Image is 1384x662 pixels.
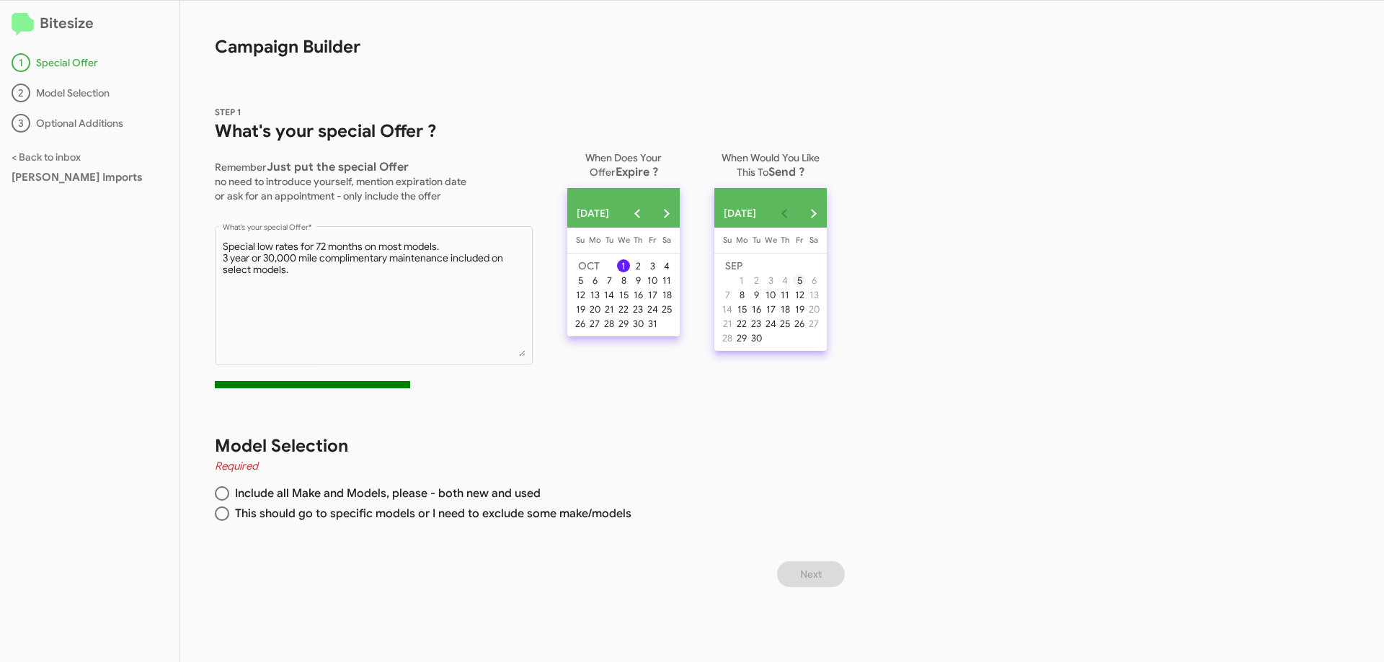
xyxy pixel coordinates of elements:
[807,316,821,331] button: September 27, 2025
[588,303,601,316] div: 20
[616,287,631,302] button: October 15, 2025
[750,317,763,330] div: 23
[660,274,673,287] div: 11
[602,302,616,316] button: October 21, 2025
[807,317,820,330] div: 27
[778,317,791,330] div: 25
[603,288,616,301] div: 14
[735,302,749,316] button: September 15, 2025
[649,235,656,245] span: Fr
[12,151,81,164] a: < Back to inbox
[807,274,820,287] div: 6
[714,145,827,179] p: When Would You Like This To
[777,561,845,587] button: Next
[567,199,624,228] button: Choose month and year
[721,331,734,344] div: 28
[631,288,644,301] div: 16
[778,274,791,287] div: 4
[720,331,735,345] button: September 28, 2025
[576,235,585,245] span: Su
[631,316,645,331] button: October 30, 2025
[723,235,732,245] span: Su
[749,273,763,287] button: September 2, 2025
[574,317,587,330] div: 26
[807,288,820,301] div: 13
[724,200,756,226] span: [DATE]
[631,303,644,316] div: 23
[662,235,671,245] span: Sa
[603,274,616,287] div: 7
[616,273,631,287] button: October 8, 2025
[749,331,763,345] button: September 30, 2025
[631,317,644,330] div: 30
[735,331,749,345] button: September 29, 2025
[631,259,645,273] button: October 2, 2025
[792,316,807,331] button: September 26, 2025
[800,561,822,587] span: Next
[660,288,673,301] div: 18
[721,303,734,316] div: 14
[660,302,674,316] button: October 25, 2025
[807,302,821,316] button: September 20, 2025
[267,160,409,174] span: Just put the special Offer
[765,235,777,245] span: We
[793,317,806,330] div: 26
[229,486,541,501] span: Include all Make and Models, please - both new and used
[617,288,630,301] div: 15
[720,302,735,316] button: September 14, 2025
[12,53,30,72] div: 1
[573,287,587,302] button: October 12, 2025
[735,331,748,344] div: 29
[660,259,673,272] div: 4
[660,287,674,302] button: October 18, 2025
[764,303,777,316] div: 17
[764,274,777,287] div: 3
[587,287,602,302] button: October 13, 2025
[781,235,789,245] span: Th
[616,259,631,273] button: October 1, 2025
[778,302,792,316] button: September 18, 2025
[587,302,602,316] button: October 20, 2025
[735,316,749,331] button: September 22, 2025
[215,120,533,143] h1: What's your special Offer ?
[631,302,645,316] button: October 23, 2025
[573,316,587,331] button: October 26, 2025
[588,288,601,301] div: 13
[750,331,763,344] div: 30
[12,114,30,133] div: 3
[764,288,777,301] div: 10
[660,303,673,316] div: 25
[587,316,602,331] button: October 27, 2025
[631,274,644,287] div: 9
[646,274,659,287] div: 10
[645,259,660,273] button: October 3, 2025
[735,287,749,302] button: September 8, 2025
[807,303,820,316] div: 20
[652,199,680,228] button: Next month
[588,317,601,330] div: 27
[736,235,748,245] span: Mo
[229,506,631,521] span: This should go to specific models or I need to exclude some make/models
[602,316,616,331] button: October 28, 2025
[616,302,631,316] button: October 22, 2025
[750,274,763,287] div: 2
[778,288,791,301] div: 11
[796,235,803,245] span: Fr
[646,303,659,316] div: 24
[573,273,587,287] button: October 5, 2025
[574,274,587,287] div: 5
[574,288,587,301] div: 12
[180,1,851,58] h1: Campaign Builder
[660,273,674,287] button: October 11, 2025
[616,316,631,331] button: October 29, 2025
[807,287,821,302] button: September 13, 2025
[645,273,660,287] button: October 10, 2025
[793,288,806,301] div: 12
[12,53,168,72] div: Special Offer
[567,145,680,179] p: When Does Your Offer
[735,273,749,287] button: September 1, 2025
[618,235,630,245] span: We
[778,287,792,302] button: September 11, 2025
[602,273,616,287] button: October 7, 2025
[603,303,616,316] div: 21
